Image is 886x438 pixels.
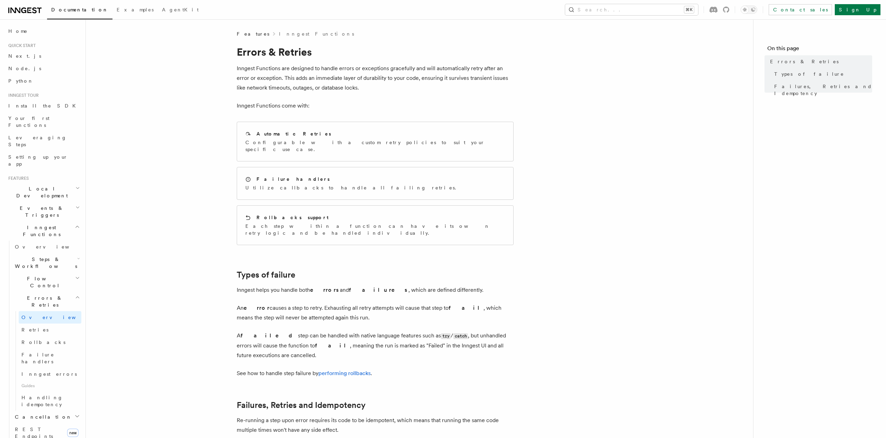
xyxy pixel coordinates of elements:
span: Failures, Retries and Idempotency [774,83,872,97]
span: Events & Triggers [6,205,75,218]
span: Flow Control [12,275,75,289]
a: performing rollbacks [318,370,371,376]
span: Features [6,176,29,181]
span: Inngest errors [21,371,77,377]
span: Features [237,30,269,37]
span: Handling idempotency [21,395,63,407]
a: Examples [112,2,158,19]
span: Setting up your app [8,154,68,167]
p: See how to handle step failure by . [237,369,514,378]
a: AgentKit [158,2,203,19]
a: Install the SDK [6,100,81,112]
a: Overview [12,241,81,253]
p: A step can be handled with native language features such as / , but unhandled errors will cause t... [237,331,514,360]
code: try [441,333,451,339]
span: Overview [15,244,86,250]
span: Leveraging Steps [8,135,67,147]
code: catch [453,333,468,339]
span: Inngest tour [6,93,39,98]
a: Overview [19,311,81,324]
p: Inngest Functions come with: [237,101,514,111]
kbd: ⌘K [684,6,694,13]
span: Types of failure [774,71,844,77]
span: Quick start [6,43,36,48]
strong: failures [349,287,408,293]
a: Rollbacks supportEach step within a function can have its own retry logic and be handled individu... [237,205,514,245]
span: Steps & Workflows [12,256,77,270]
button: Flow Control [12,272,81,292]
strong: failed [241,332,298,339]
div: Errors & Retries [12,311,81,411]
span: Python [8,78,34,84]
a: Failure handlers [19,348,81,368]
button: Search...⌘K [565,4,698,15]
span: AgentKit [162,7,199,12]
a: Types of failure [771,68,872,80]
span: Documentation [51,7,108,12]
p: Configurable with a custom retry policies to suit your specific use case. [245,139,505,153]
a: Sign Up [835,4,880,15]
a: Node.js [6,62,81,75]
button: Toggle dark mode [741,6,757,14]
span: Inngest Functions [6,224,75,238]
span: Failure handlers [21,352,54,364]
a: Home [6,25,81,37]
span: Cancellation [12,413,72,420]
span: Local Development [6,185,75,199]
span: Guides [19,380,81,391]
a: Inngest errors [19,368,81,380]
span: Home [8,28,28,35]
span: Errors & Retries [770,58,839,65]
p: Utilize callbacks to handle all failing retries. [245,184,460,191]
span: Rollbacks [21,339,65,345]
button: Local Development [6,183,81,202]
span: Your first Functions [8,115,49,128]
button: Inngest Functions [6,221,81,241]
a: Types of failure [237,270,295,280]
a: Failures, Retries and Idempotency [771,80,872,100]
p: Re-running a step upon error requires its code to be idempotent, which means that running the sam... [237,416,514,435]
h2: Automatic Retries [256,130,331,137]
a: Failure handlersUtilize callbacks to handle all failing retries. [237,167,514,200]
span: new [67,429,79,437]
h1: Errors & Retries [237,46,514,58]
p: Inngest helps you handle both and , which are defined differently. [237,285,514,295]
span: Next.js [8,53,41,59]
a: Rollbacks [19,336,81,348]
a: Automatic RetriesConfigurable with a custom retry policies to suit your specific use case. [237,122,514,161]
button: Cancellation [12,411,81,423]
a: Errors & Retries [767,55,872,68]
a: Documentation [47,2,112,19]
button: Steps & Workflows [12,253,81,272]
a: Setting up your app [6,151,81,170]
span: Node.js [8,66,41,71]
a: Leveraging Steps [6,131,81,151]
p: Each step within a function can have its own retry logic and be handled individually. [245,223,505,236]
p: Inngest Functions are designed to handle errors or exceptions gracefully and will automatically r... [237,64,514,93]
a: Failures, Retries and Idempotency [237,400,365,410]
p: An causes a step to retry. Exhausting all retry attempts will cause that step to , which means th... [237,303,514,323]
span: Examples [117,7,154,12]
strong: error [244,305,270,311]
h4: On this page [767,44,872,55]
button: Events & Triggers [6,202,81,221]
h2: Rollbacks support [256,214,328,221]
span: Retries [21,327,48,333]
a: Your first Functions [6,112,81,131]
strong: fail [315,342,350,349]
strong: fail [449,305,483,311]
a: Contact sales [769,4,832,15]
a: Retries [19,324,81,336]
span: Overview [21,315,93,320]
span: Errors & Retries [12,295,75,308]
button: Errors & Retries [12,292,81,311]
a: Python [6,75,81,87]
span: Install the SDK [8,103,80,109]
h2: Failure handlers [256,176,330,183]
strong: errors [310,287,340,293]
a: Inngest Functions [279,30,354,37]
a: Next.js [6,50,81,62]
a: Handling idempotency [19,391,81,411]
